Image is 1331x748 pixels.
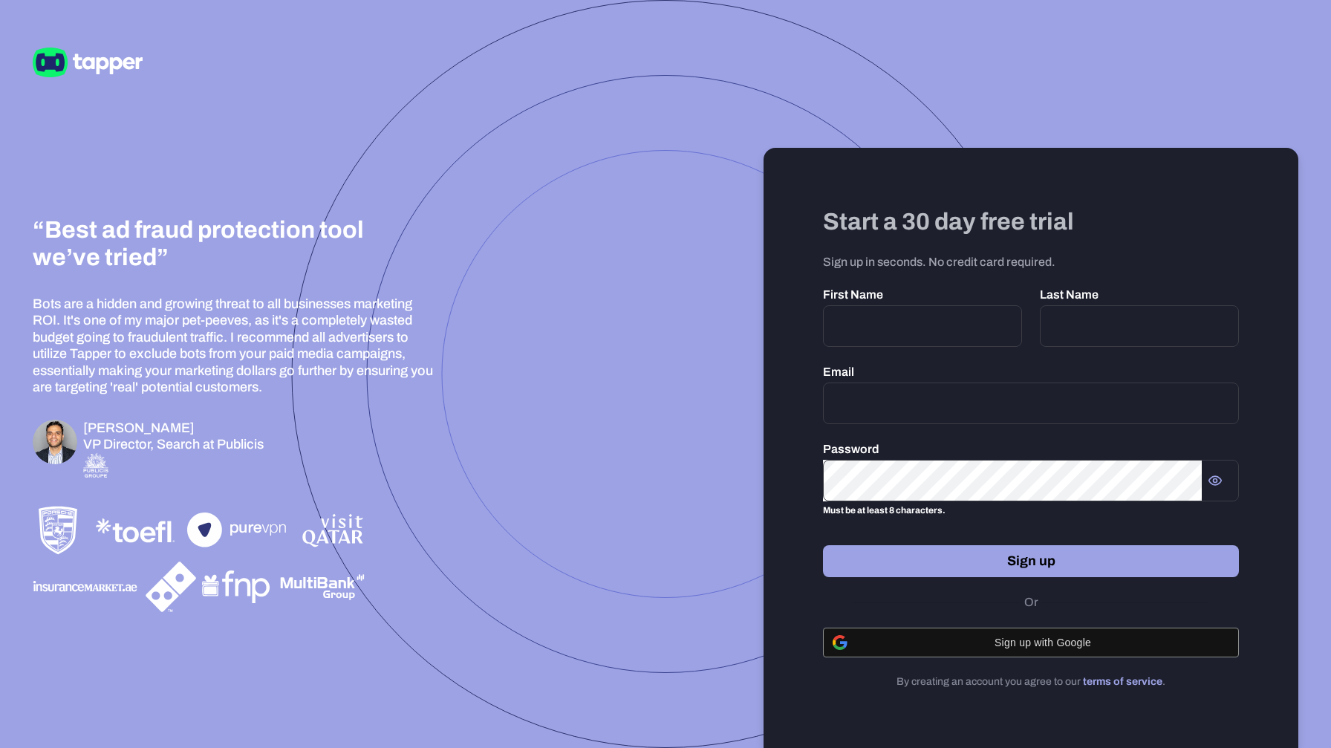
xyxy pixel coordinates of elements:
[823,675,1239,689] p: By creating an account you agree to our .
[1202,467,1229,494] button: Show password
[823,545,1239,577] button: Sign up
[279,567,365,605] img: Multibank
[33,217,371,272] h3: “Best ad fraud protection tool we’ve tried”
[83,436,264,453] p: VP Director, Search at Publicis
[83,420,264,437] h6: [PERSON_NAME]
[33,420,77,464] img: Omar Zahriyeh
[187,513,294,547] img: PureVPN
[83,453,108,478] img: Publicis
[823,504,1239,518] p: Must be at least 8 characters.
[33,576,140,596] img: InsuranceMarket
[823,287,1022,302] p: First Name
[89,512,181,549] img: TOEFL
[823,442,1239,457] p: Password
[1021,595,1042,610] span: Or
[33,505,83,556] img: Porsche
[146,562,196,612] img: Dominos
[823,255,1239,270] p: Sign up in seconds. No credit card required.
[1083,676,1162,687] a: terms of service
[823,365,1239,380] p: Email
[1040,287,1239,302] p: Last Name
[202,566,273,608] img: FNP
[823,207,1239,237] h3: Start a 30 day free trial
[33,296,437,396] p: Bots are a hidden and growing threat to all businesses marketing ROI. It's one of my major pet-pe...
[300,511,365,549] img: VisitQatar
[856,637,1229,648] span: Sign up with Google
[823,628,1239,657] button: Sign up with Google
